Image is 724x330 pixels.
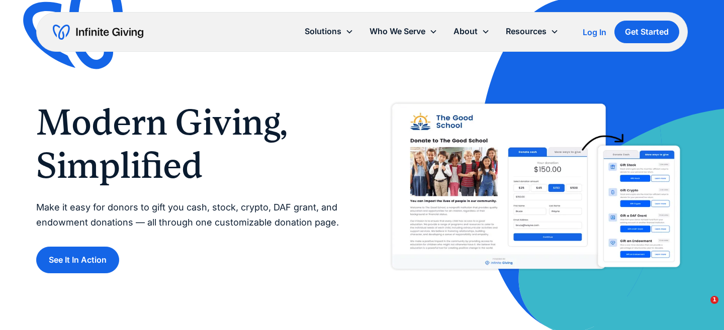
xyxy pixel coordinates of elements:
div: Resources [498,21,567,42]
div: Solutions [297,21,361,42]
h1: Modern Giving, Simplified [36,101,342,188]
p: Make it easy for donors to gift you cash, stock, crypto, DAF grant, and endowment donations — all... [36,200,342,231]
div: Who We Serve [361,21,445,42]
div: About [445,21,498,42]
div: Solutions [305,25,341,38]
span: 1 [710,296,718,304]
div: Who We Serve [370,25,425,38]
a: See It In Action [36,247,119,273]
iframe: Intercom live chat [690,296,714,320]
a: Log In [583,26,606,38]
div: About [454,25,478,38]
a: Get Started [614,21,679,43]
a: home [53,24,143,40]
div: Resources [506,25,547,38]
div: Log In [583,28,606,36]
